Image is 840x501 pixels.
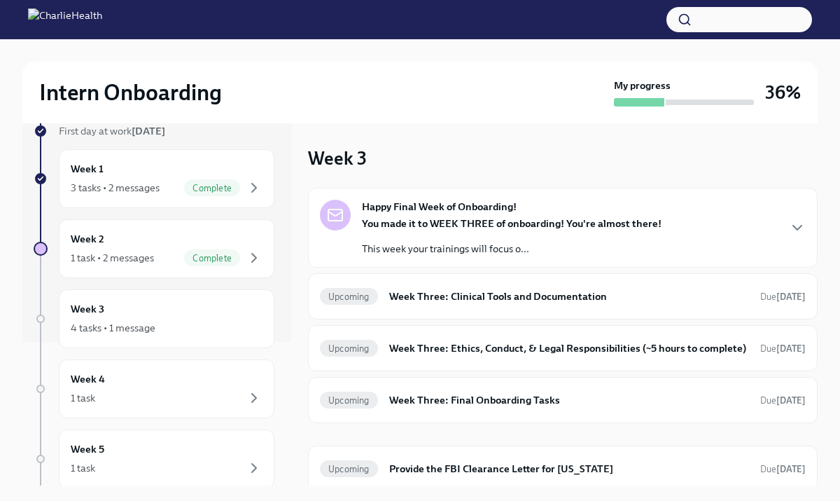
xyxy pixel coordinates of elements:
div: 1 task [71,391,95,405]
strong: [DATE] [132,125,165,137]
a: First day at work[DATE] [34,124,274,138]
a: Week 21 task • 2 messagesComplete [34,219,274,278]
strong: Happy Final Week of Onboarding! [362,200,517,214]
span: Due [760,343,806,354]
a: UpcomingWeek Three: Clinical Tools and DocumentationDue[DATE] [320,285,806,308]
span: Due [760,395,806,406]
span: Complete [184,183,240,193]
a: UpcomingWeek Three: Final Onboarding TasksDue[DATE] [320,389,806,411]
h3: 36% [765,80,801,105]
strong: [DATE] [776,291,806,302]
span: Upcoming [320,343,378,354]
h6: Week 2 [71,231,104,247]
span: Complete [184,253,240,263]
a: Week 34 tasks • 1 message [34,289,274,348]
h3: Week 3 [308,146,367,171]
div: 1 task [71,461,95,475]
h6: Week Three: Ethics, Conduct, & Legal Responsibilities (~5 hours to complete) [389,341,749,356]
a: UpcomingProvide the FBI Clearance Letter for [US_STATE]Due[DATE] [320,458,806,480]
span: Due [760,464,806,474]
strong: [DATE] [776,395,806,406]
a: Week 41 task [34,359,274,418]
span: Upcoming [320,395,378,406]
span: First day at work [59,125,165,137]
div: 4 tasks • 1 message [71,321,155,335]
h2: Intern Onboarding [39,78,222,107]
p: This week your trainings will focus o... [362,242,661,256]
h6: Week Three: Clinical Tools and Documentation [389,289,749,304]
span: October 8th, 2025 10:00 [760,462,806,476]
span: September 21st, 2025 10:00 [760,394,806,407]
h6: Week 3 [71,301,104,317]
a: Week 13 tasks • 2 messagesComplete [34,149,274,208]
strong: [DATE] [776,343,806,354]
h6: Week 4 [71,371,105,387]
strong: My progress [614,78,671,92]
div: 3 tasks • 2 messages [71,181,160,195]
a: Week 51 task [34,430,274,488]
span: September 23rd, 2025 10:00 [760,342,806,355]
h6: Provide the FBI Clearance Letter for [US_STATE] [389,461,749,476]
h6: Week 5 [71,441,104,457]
strong: [DATE] [776,464,806,474]
span: Upcoming [320,464,378,474]
div: 1 task • 2 messages [71,251,154,265]
span: Due [760,291,806,302]
span: September 23rd, 2025 10:00 [760,290,806,303]
h6: Week Three: Final Onboarding Tasks [389,392,749,408]
span: Upcoming [320,291,378,302]
img: CharlieHealth [28,8,102,31]
strong: You made it to WEEK THREE of onboarding! You're almost there! [362,217,661,230]
h6: Week 1 [71,161,104,177]
a: UpcomingWeek Three: Ethics, Conduct, & Legal Responsibilities (~5 hours to complete)Due[DATE] [320,337,806,359]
